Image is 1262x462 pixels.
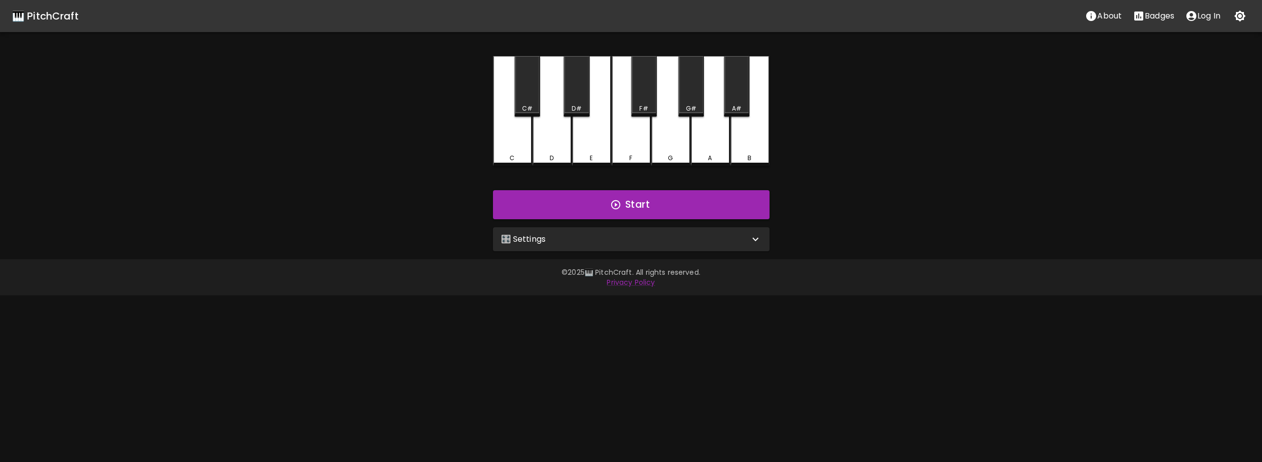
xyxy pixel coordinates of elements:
[708,154,712,163] div: A
[1197,10,1220,22] p: Log In
[510,154,515,163] div: C
[550,154,554,163] div: D
[343,267,920,277] p: © 2025 🎹 PitchCraft. All rights reserved.
[1127,6,1180,26] button: Stats
[522,104,533,113] div: C#
[629,154,632,163] div: F
[1097,10,1122,22] p: About
[1080,6,1127,26] button: About
[493,227,770,251] div: 🎛️ Settings
[501,233,546,245] p: 🎛️ Settings
[12,8,79,24] a: 🎹 PitchCraft
[686,104,696,113] div: G#
[1145,10,1174,22] p: Badges
[732,104,741,113] div: A#
[493,190,770,219] button: Start
[590,154,593,163] div: E
[639,104,648,113] div: F#
[668,154,673,163] div: G
[607,277,655,287] a: Privacy Policy
[747,154,751,163] div: B
[572,104,581,113] div: D#
[1180,6,1226,26] button: account of current user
